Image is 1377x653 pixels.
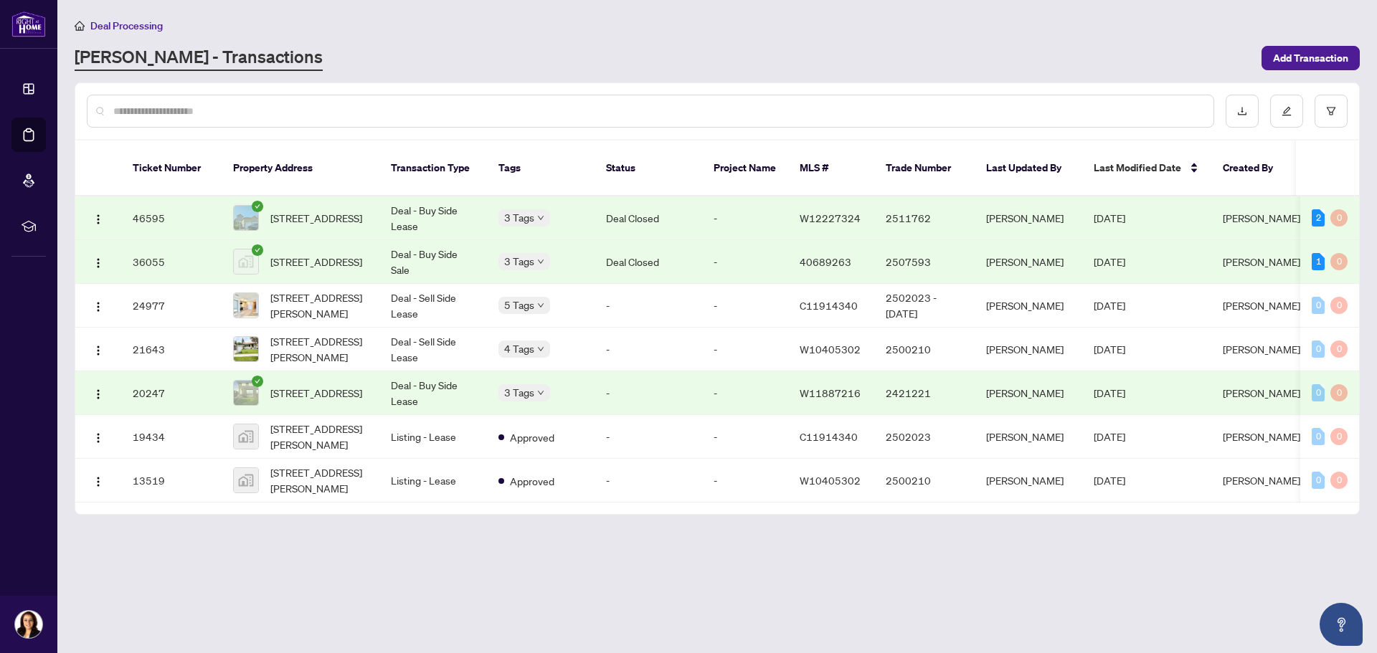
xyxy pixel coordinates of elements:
[1237,106,1247,116] span: download
[1094,430,1125,443] span: [DATE]
[1094,211,1125,224] span: [DATE]
[1330,428,1348,445] div: 0
[121,284,222,328] td: 24977
[1223,430,1300,443] span: [PERSON_NAME]
[874,415,975,459] td: 2502023
[1312,384,1325,401] div: 0
[1330,209,1348,227] div: 0
[1223,211,1300,224] span: [PERSON_NAME]
[93,476,104,487] img: Logo
[379,240,487,284] td: Deal - Buy Side Sale
[510,473,554,489] span: Approved
[874,240,975,284] td: 2507593
[874,284,975,328] td: 2502023 - [DATE]
[93,214,104,225] img: Logo
[595,240,702,284] td: Deal Closed
[379,415,487,459] td: Listing - Lease
[702,328,788,371] td: -
[234,293,258,318] img: thumbnail-img
[1223,255,1300,268] span: [PERSON_NAME]
[487,140,595,196] th: Tags
[87,250,110,273] button: Logo
[975,196,1082,240] td: [PERSON_NAME]
[537,389,544,396] span: down
[1094,299,1125,312] span: [DATE]
[121,371,222,415] td: 20247
[1282,106,1292,116] span: edit
[504,209,534,226] span: 3 Tags
[595,371,702,415] td: -
[702,459,788,502] td: -
[975,284,1082,328] td: [PERSON_NAME]
[1226,95,1259,128] button: download
[1312,209,1325,227] div: 2
[1223,474,1300,487] span: [PERSON_NAME]
[87,294,110,317] button: Logo
[121,328,222,371] td: 21643
[234,249,258,274] img: thumbnail-img
[702,284,788,328] td: -
[75,45,323,71] a: [PERSON_NAME] - Transactions
[121,459,222,502] td: 13519
[595,284,702,328] td: -
[537,214,544,221] span: down
[595,459,702,502] td: -
[234,381,258,405] img: thumbnail-img
[87,425,110,448] button: Logo
[702,415,788,459] td: -
[1094,474,1125,487] span: [DATE]
[702,140,788,196] th: Project Name
[1312,297,1325,314] div: 0
[1330,384,1348,401] div: 0
[121,196,222,240] td: 46595
[379,284,487,328] td: Deal - Sell Side Lease
[379,459,487,502] td: Listing - Lease
[1082,140,1211,196] th: Last Modified Date
[595,196,702,240] td: Deal Closed
[379,196,487,240] td: Deal - Buy Side Lease
[1312,340,1325,358] div: 0
[11,11,46,37] img: logo
[270,421,368,452] span: [STREET_ADDRESS][PERSON_NAME]
[1330,472,1348,489] div: 0
[121,140,222,196] th: Ticket Number
[874,459,975,502] td: 2500210
[800,474,861,487] span: W10405302
[1326,106,1336,116] span: filter
[93,432,104,444] img: Logo
[595,328,702,371] td: -
[595,415,702,459] td: -
[504,297,534,313] span: 5 Tags
[379,140,487,196] th: Transaction Type
[90,19,163,32] span: Deal Processing
[234,337,258,361] img: thumbnail-img
[800,343,861,356] span: W10405302
[93,345,104,356] img: Logo
[87,469,110,492] button: Logo
[1330,253,1348,270] div: 0
[1223,299,1300,312] span: [PERSON_NAME]
[93,301,104,313] img: Logo
[800,299,858,312] span: C11914340
[800,255,851,268] span: 40689263
[379,328,487,371] td: Deal - Sell Side Lease
[874,196,975,240] td: 2511762
[975,240,1082,284] td: [PERSON_NAME]
[252,376,263,387] span: check-circle
[504,384,534,401] span: 3 Tags
[975,328,1082,371] td: [PERSON_NAME]
[1315,95,1348,128] button: filter
[702,371,788,415] td: -
[975,140,1082,196] th: Last Updated By
[234,206,258,230] img: thumbnail-img
[93,257,104,269] img: Logo
[1330,297,1348,314] div: 0
[270,254,362,270] span: [STREET_ADDRESS]
[87,338,110,361] button: Logo
[1312,428,1325,445] div: 0
[1223,343,1300,356] span: [PERSON_NAME]
[537,302,544,309] span: down
[121,415,222,459] td: 19434
[87,206,110,229] button: Logo
[702,240,788,284] td: -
